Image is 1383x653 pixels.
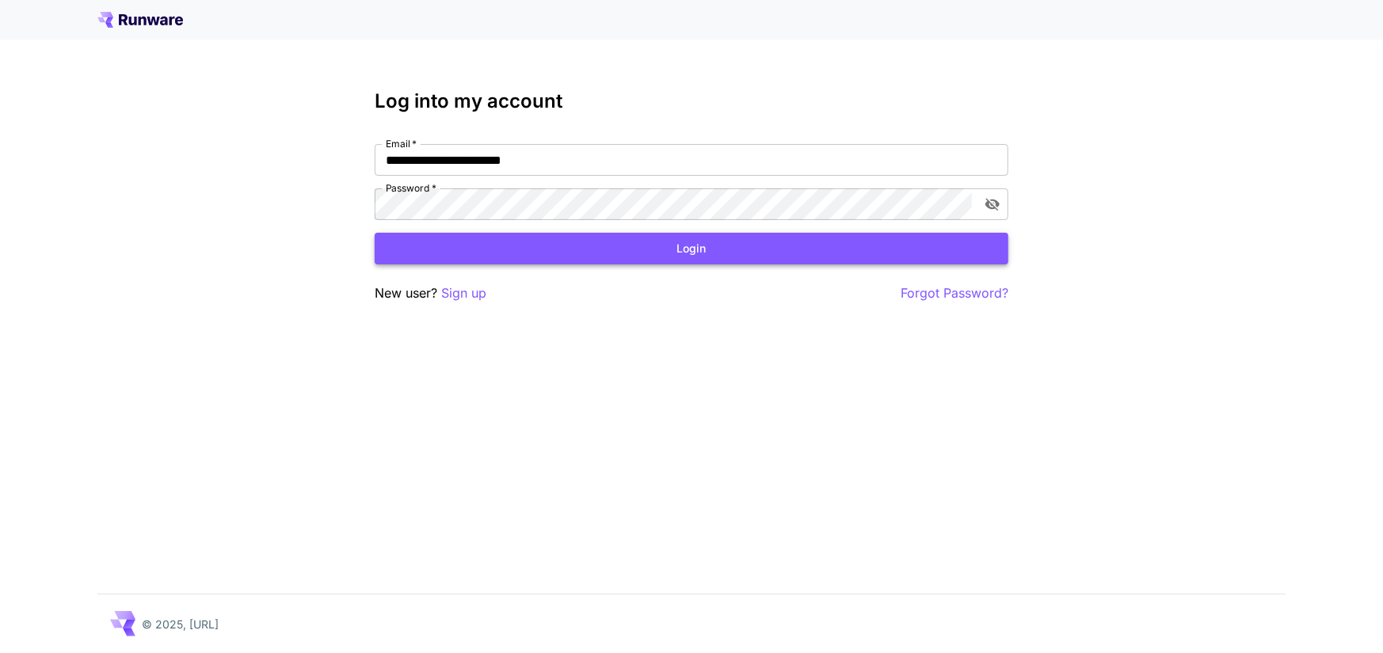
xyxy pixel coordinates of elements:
label: Email [386,137,417,150]
button: Sign up [441,283,486,303]
button: Login [375,233,1008,265]
button: Forgot Password? [901,283,1008,303]
p: New user? [375,283,486,303]
p: © 2025, [URL] [142,616,219,632]
h3: Log into my account [375,90,1008,112]
label: Password [386,181,436,195]
button: toggle password visibility [978,190,1007,218]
